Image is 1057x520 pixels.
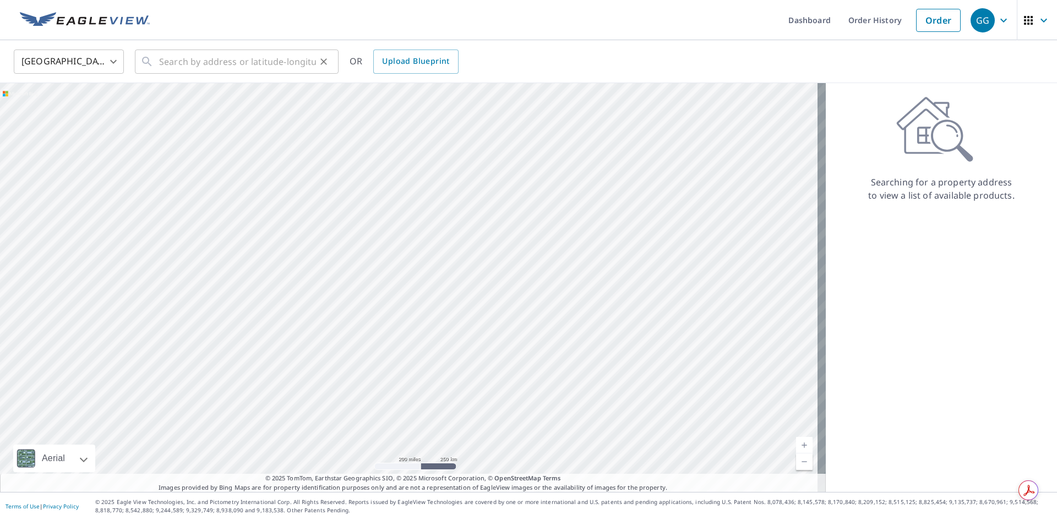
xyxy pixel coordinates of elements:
img: EV Logo [20,12,150,29]
span: © 2025 TomTom, Earthstar Geographics SIO, © 2025 Microsoft Corporation, © [265,474,561,483]
div: Aerial [39,445,68,472]
input: Search by address or latitude-longitude [159,46,316,77]
a: OpenStreetMap [494,474,541,482]
a: Terms [543,474,561,482]
a: Current Level 5, Zoom In [796,437,813,453]
a: Privacy Policy [43,502,79,510]
a: Order [916,9,961,32]
div: [GEOGRAPHIC_DATA] [14,46,124,77]
p: © 2025 Eagle View Technologies, Inc. and Pictometry International Corp. All Rights Reserved. Repo... [95,498,1051,514]
p: | [6,503,79,510]
div: Aerial [13,445,95,472]
a: Upload Blueprint [373,50,458,74]
a: Current Level 5, Zoom Out [796,453,813,470]
span: Upload Blueprint [382,54,449,68]
p: Searching for a property address to view a list of available products. [868,176,1015,202]
div: OR [350,50,459,74]
div: GG [971,8,995,32]
a: Terms of Use [6,502,40,510]
button: Clear [316,54,331,69]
